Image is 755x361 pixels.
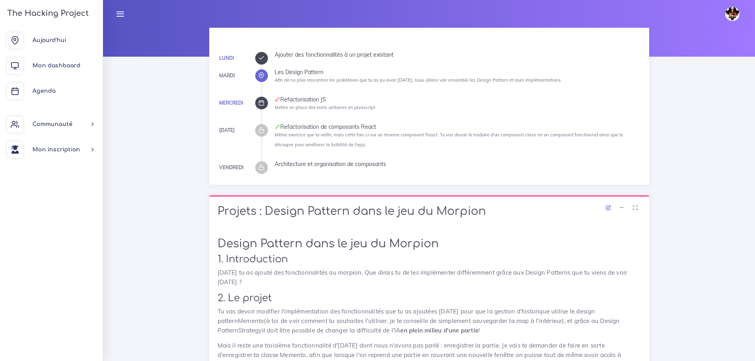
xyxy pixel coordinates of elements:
[219,126,235,135] div: [DATE]
[218,307,641,335] p: Tu vas devoir modifier l'implémentation des fonctionnalités que tu as ajoutées [DATE] pour que la...
[218,205,641,218] h1: Projets : Design Pattern dans le jeu du Morpion
[238,317,264,325] em: Memento
[275,77,562,83] small: Afin de ne plus rencontrer les problèmes que tu as pu avoir [DATE], nous allons voir ensemble les...
[219,100,243,106] a: Mercredi
[32,88,55,94] span: Agenda
[725,7,740,21] img: avatar
[32,121,73,127] span: Communauté
[218,237,641,251] h1: Design Pattern dans le jeu du Morpion
[400,327,478,334] strong: en plein milieu d'une partie
[238,327,262,334] em: Strategy
[219,71,235,80] div: Mardi
[218,292,641,304] h2: 2. Le projet
[32,63,80,69] span: Mon dashboard
[218,254,641,265] h2: 1. Introduction
[275,52,641,57] div: Ajouter des fonctionnalités à un projet existant
[275,69,641,75] div: Les Design Pattern
[275,124,641,130] div: Refactorisation de composants React
[32,37,66,43] span: Aujourd'hui
[275,132,623,147] small: Même exercice que la veille, mais cette fois ci sur un énorme composant React. Tu vas devoir le t...
[218,268,641,287] p: [DATE] tu as ajouté des fonctionnalités au morpion. Que dirais tu de les implémenter différemment...
[5,9,89,18] h3: The Hacking Project
[32,147,80,153] span: Mon inscription
[275,105,375,110] small: Mettre en place des tests unitaires en javascript
[275,97,641,102] div: Refactorisation JS
[219,55,234,61] a: Lundi
[219,163,243,172] div: Vendredi
[275,161,641,167] div: Architecture et organisation de composants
